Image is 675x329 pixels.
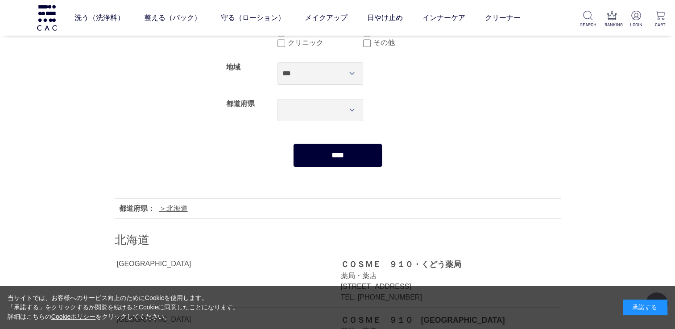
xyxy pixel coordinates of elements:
[74,5,124,30] a: 洗う（洗浄料）
[628,11,644,28] a: LOGIN
[422,5,465,30] a: インナーケア
[226,63,240,71] label: 地域
[115,232,561,248] h2: 北海道
[340,281,540,292] div: [STREET_ADDRESS]
[652,21,668,28] p: CART
[8,293,240,321] div: 当サイトでは、お客様へのサービス向上のためにCookieを使用します。 「承諾する」をクリックするか閲覧を続けるとCookieに同意したことになります。 詳細はこちらの をクリックしてください。
[226,100,255,107] label: 都道府県
[340,271,540,281] div: 薬局・薬店
[119,203,155,214] div: 都道府県：
[340,259,540,270] div: ＣＯＳＭＥ ９１０・くどう薬局
[485,5,520,30] a: クリーナー
[628,21,644,28] p: LOGIN
[580,11,596,28] a: SEARCH
[304,5,347,30] a: メイクアップ
[367,5,402,30] a: 日やけ止め
[604,21,620,28] p: RANKING
[51,313,96,320] a: Cookieポリシー
[159,205,188,212] a: 北海道
[623,300,667,315] div: 承諾する
[652,11,668,28] a: CART
[36,5,58,30] img: logo
[604,11,620,28] a: RANKING
[580,21,596,28] p: SEARCH
[117,259,228,269] div: [GEOGRAPHIC_DATA]
[144,5,201,30] a: 整える（パック）
[220,5,285,30] a: 守る（ローション）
